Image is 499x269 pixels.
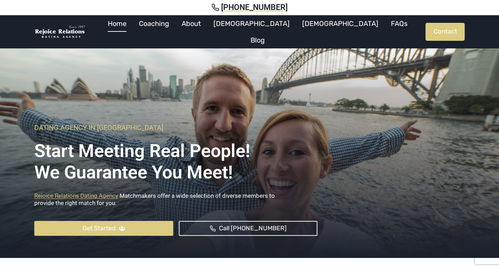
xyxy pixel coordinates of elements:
[34,135,317,184] h1: Start Meeting Real People! We Guarantee you meet!
[426,23,465,41] a: Contact
[34,123,317,132] h6: Dating Agency In [GEOGRAPHIC_DATA]
[133,15,175,32] a: Coaching
[221,3,288,12] span: [PHONE_NUMBER]
[207,15,296,32] a: [DEMOGRAPHIC_DATA]
[175,15,207,32] a: About
[82,223,116,233] span: Get Started
[179,221,318,236] a: Call [PHONE_NUMBER]
[34,221,173,236] a: Get Started
[90,15,426,48] nav: Primary
[219,223,287,233] span: Call [PHONE_NUMBER]
[34,25,86,39] img: Rejoice Relations
[34,192,317,210] p: Matchmakers offer a wide selection of diverse members to provide the right match for you.
[34,192,118,199] a: Rejoice Relations Dating Agency
[8,3,491,12] a: [PHONE_NUMBER]
[385,15,414,32] a: FAQs
[102,15,133,32] a: Home
[244,32,271,48] a: Blog
[296,15,385,32] a: [DEMOGRAPHIC_DATA]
